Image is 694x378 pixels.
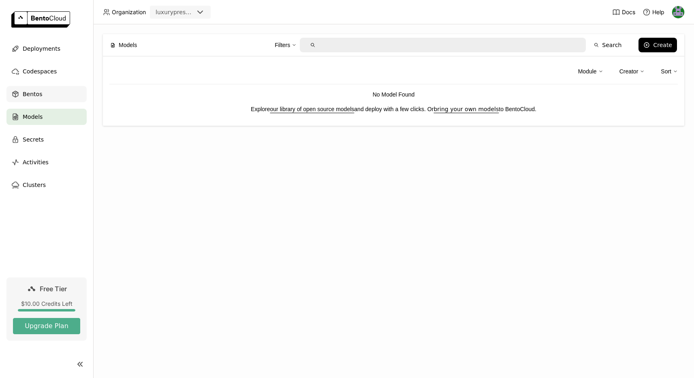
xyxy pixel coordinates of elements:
span: Help [652,9,664,16]
span: Clusters [23,180,46,190]
a: Activities [6,154,87,170]
div: Help [643,8,664,16]
div: Module [578,63,603,80]
span: Free Tier [40,285,67,293]
div: Create [653,42,672,48]
span: Models [23,112,43,122]
span: Docs [622,9,635,16]
a: Bentos [6,86,87,102]
a: Codespaces [6,63,87,79]
span: Models [119,41,137,49]
a: Models [6,109,87,125]
div: Module [578,67,597,76]
span: Secrets [23,135,44,144]
div: Sort [661,63,678,80]
button: Create [638,38,677,52]
span: Deployments [23,44,60,54]
img: logo [11,11,70,28]
a: Deployments [6,41,87,57]
div: Filters [275,41,290,49]
p: No Model Found [109,90,678,99]
a: our library of open source models [270,106,354,112]
div: Creator [619,63,645,80]
a: Secrets [6,131,87,148]
span: Bentos [23,89,42,99]
a: bring your own models [433,106,499,112]
div: Sort [661,67,671,76]
span: Codespaces [23,67,57,76]
span: Activities [23,157,49,167]
div: Filters [275,37,297,54]
span: Organization [112,9,146,16]
a: Free Tier$10.00 Credits LeftUpgrade Plan [6,277,87,341]
a: Clusters [6,177,87,193]
button: Upgrade Plan [13,318,80,334]
div: luxurypresence [156,8,194,16]
div: Creator [619,67,638,76]
p: Explore and deploy with a few clicks. Or to BentoCloud. [109,105,678,114]
a: Docs [612,8,635,16]
input: Selected luxurypresence. [194,9,195,17]
button: Search [589,38,626,52]
div: $10.00 Credits Left [13,300,80,307]
img: Hanna Delmont [672,6,684,18]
